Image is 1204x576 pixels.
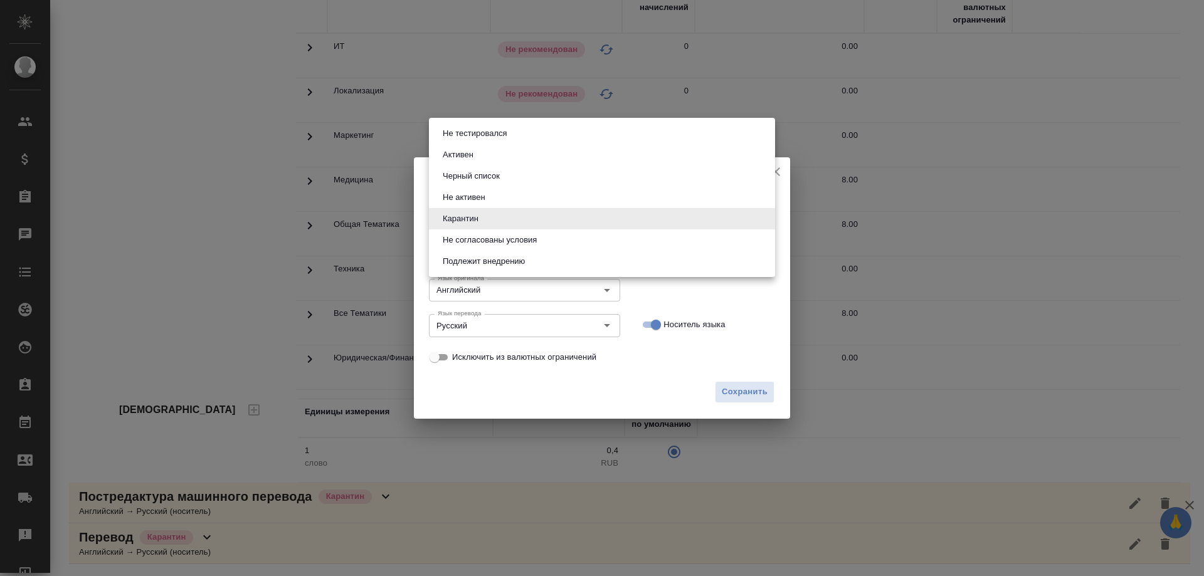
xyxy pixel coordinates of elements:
[439,169,504,183] button: Черный список
[439,212,482,226] button: Карантин
[439,233,541,247] button: Не согласованы условия
[439,254,529,268] button: Подлежит внедрению
[439,127,511,140] button: Не тестировался
[439,191,489,204] button: Не активен
[439,148,477,162] button: Активен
